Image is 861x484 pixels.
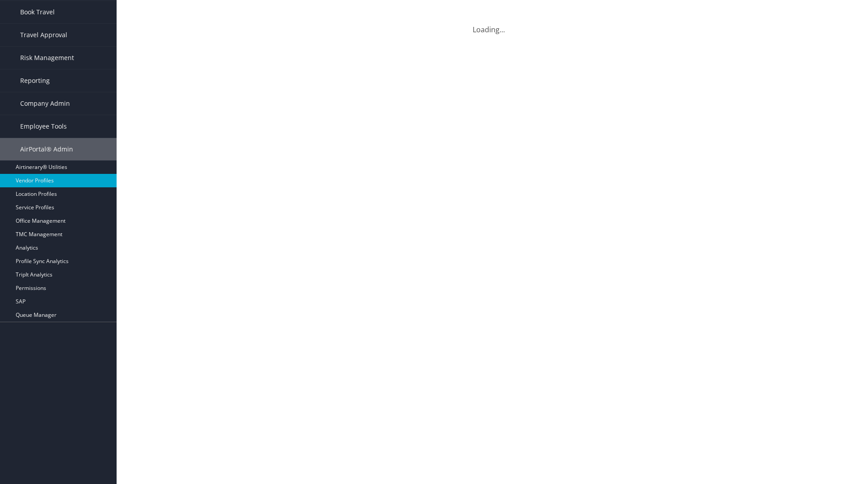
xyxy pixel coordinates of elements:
span: Risk Management [20,47,74,69]
span: AirPortal® Admin [20,138,73,160]
span: Employee Tools [20,115,67,138]
span: Book Travel [20,1,55,23]
span: Reporting [20,69,50,92]
div: Loading... [126,13,852,35]
span: Company Admin [20,92,70,115]
span: Travel Approval [20,24,67,46]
